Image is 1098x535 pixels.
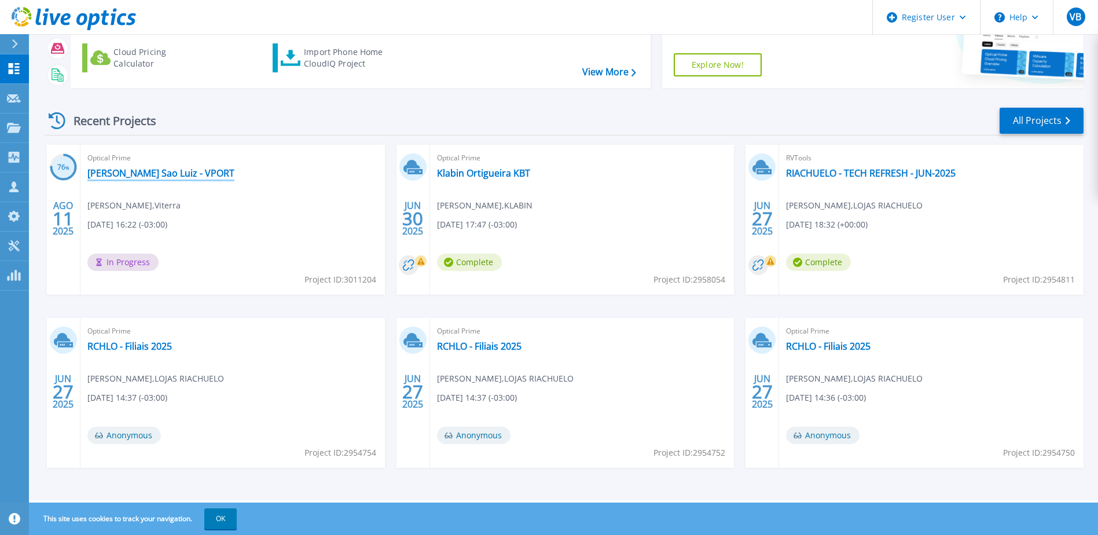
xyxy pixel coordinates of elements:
span: Project ID: 2954752 [653,446,725,459]
span: VB [1070,12,1081,21]
span: [DATE] 18:32 (+00:00) [786,218,868,231]
span: [DATE] 16:22 (-03:00) [87,218,167,231]
span: Optical Prime [786,325,1077,338]
span: Complete [437,254,502,271]
span: Optical Prime [437,325,728,338]
span: [PERSON_NAME] , Viterra [87,199,181,212]
a: Explore Now! [674,53,762,76]
a: [PERSON_NAME] Sao Luiz - VPORT [87,167,234,179]
span: Project ID: 2954811 [1003,273,1075,286]
span: 27 [752,387,773,397]
a: Cloud Pricing Calculator [82,43,211,72]
span: Optical Prime [87,325,378,338]
span: 27 [752,214,773,223]
span: In Progress [87,254,159,271]
span: Complete [786,254,851,271]
span: This site uses cookies to track your navigation. [32,508,237,529]
div: Cloud Pricing Calculator [113,46,206,69]
div: JUN 2025 [402,197,424,240]
div: AGO 2025 [52,197,74,240]
span: % [65,164,69,171]
span: 30 [402,214,423,223]
span: [PERSON_NAME] , KLABIN [437,199,533,212]
a: RCHLO - Filiais 2025 [786,340,871,352]
span: 27 [402,387,423,397]
button: OK [204,508,237,529]
span: [PERSON_NAME] , LOJAS RIACHUELO [786,199,923,212]
a: RCHLO - Filiais 2025 [437,340,522,352]
div: Recent Projects [45,107,172,135]
a: All Projects [1000,108,1084,134]
a: View More [582,67,636,78]
span: [PERSON_NAME] , LOJAS RIACHUELO [786,372,923,385]
span: 11 [53,214,74,223]
div: JUN 2025 [751,197,773,240]
a: RCHLO - Filiais 2025 [87,340,172,352]
span: Project ID: 2954754 [304,446,376,459]
span: Project ID: 2958054 [653,273,725,286]
span: Anonymous [786,427,860,444]
div: JUN 2025 [402,371,424,413]
span: [DATE] 14:37 (-03:00) [87,391,167,404]
div: Import Phone Home CloudIQ Project [304,46,394,69]
span: Project ID: 2954750 [1003,446,1075,459]
a: Klabin Ortigueira KBT [437,167,530,179]
span: [DATE] 17:47 (-03:00) [437,218,517,231]
span: [PERSON_NAME] , LOJAS RIACHUELO [87,372,224,385]
span: Anonymous [87,427,161,444]
span: RVTools [786,152,1077,164]
a: RIACHUELO - TECH REFRESH - JUN-2025 [786,167,956,179]
h3: 76 [50,161,77,174]
span: [DATE] 14:37 (-03:00) [437,391,517,404]
span: Optical Prime [87,152,378,164]
span: [PERSON_NAME] , LOJAS RIACHUELO [437,372,574,385]
div: JUN 2025 [751,371,773,413]
span: [DATE] 14:36 (-03:00) [786,391,866,404]
span: 27 [53,387,74,397]
span: Anonymous [437,427,511,444]
span: Project ID: 3011204 [304,273,376,286]
span: Optical Prime [437,152,728,164]
div: JUN 2025 [52,371,74,413]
